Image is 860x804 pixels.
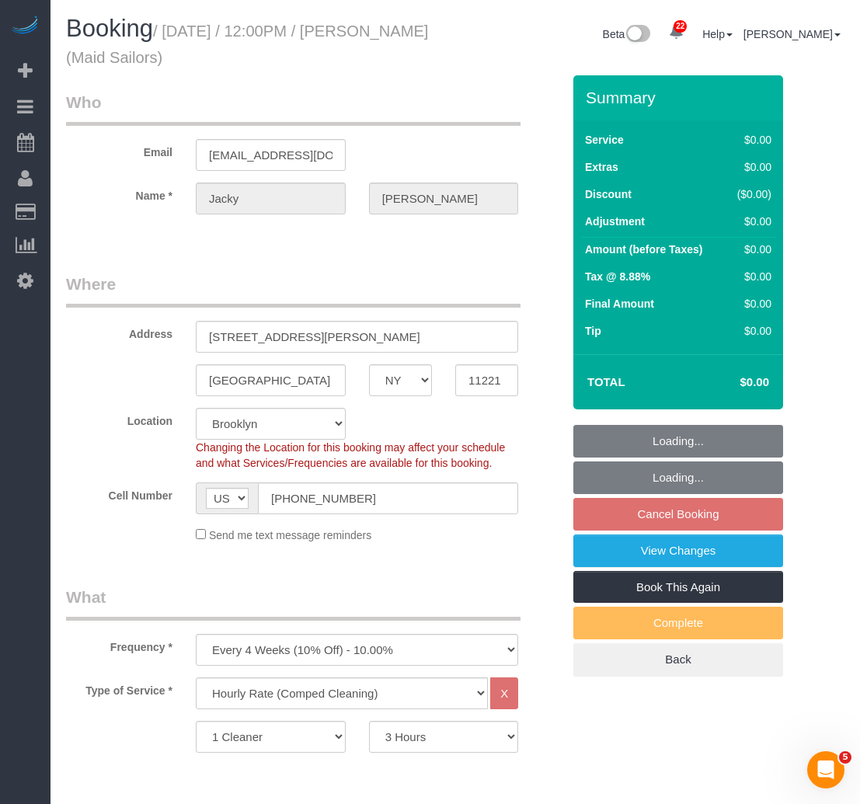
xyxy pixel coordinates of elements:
a: View Changes [573,534,783,567]
input: First Name [196,183,346,214]
legend: Who [66,91,521,126]
div: $0.00 [730,242,771,257]
label: Name * [54,183,184,204]
img: Automaid Logo [9,16,40,37]
input: Zip Code [455,364,518,396]
small: / [DATE] / 12:00PM / [PERSON_NAME] (Maid Sailors) [66,23,428,66]
legend: Where [66,273,521,308]
span: Send me text message reminders [209,529,371,541]
label: Final Amount [585,296,654,312]
span: Changing the Location for this booking may affect your schedule and what Services/Frequencies are... [196,441,505,469]
span: 22 [674,20,687,33]
label: Location [54,408,184,429]
a: [PERSON_NAME] [743,28,841,40]
div: $0.00 [730,296,771,312]
a: 22 [661,16,691,50]
label: Service [585,132,624,148]
input: Email [196,139,346,171]
h4: $0.00 [694,376,769,389]
label: Tip [585,323,601,339]
a: Back [573,643,783,676]
label: Extras [585,159,618,175]
label: Adjustment [585,214,645,229]
div: $0.00 [730,159,771,175]
div: $0.00 [730,214,771,229]
a: Book This Again [573,571,783,604]
span: Booking [66,15,153,42]
strong: Total [587,375,625,388]
input: Last Name [369,183,519,214]
span: 5 [839,751,851,764]
label: Amount (before Taxes) [585,242,702,257]
label: Email [54,139,184,160]
h3: Summary [586,89,775,106]
div: $0.00 [730,132,771,148]
input: Cell Number [258,482,518,514]
label: Frequency * [54,634,184,655]
div: ($0.00) [730,186,771,202]
label: Address [54,321,184,342]
label: Discount [585,186,632,202]
label: Tax @ 8.88% [585,269,650,284]
label: Cell Number [54,482,184,503]
input: City [196,364,346,396]
a: Help [702,28,733,40]
label: Type of Service * [54,677,184,698]
div: $0.00 [730,269,771,284]
img: New interface [625,25,650,45]
iframe: Intercom live chat [807,751,844,788]
a: Beta [603,28,651,40]
legend: What [66,586,521,621]
div: $0.00 [730,323,771,339]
